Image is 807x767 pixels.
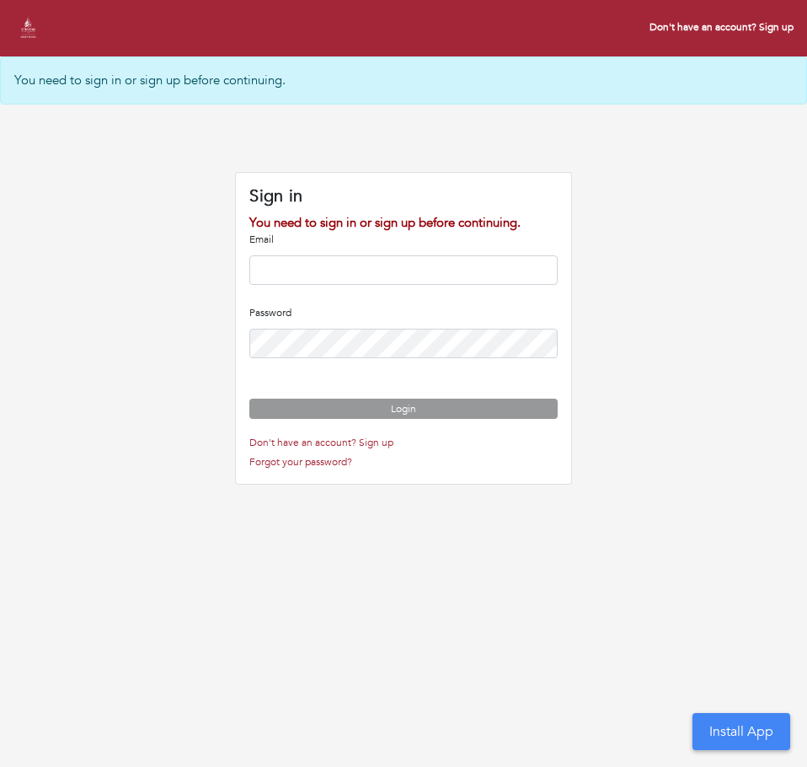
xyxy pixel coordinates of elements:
p: Password [249,305,557,320]
img: stevens_logo.png [13,13,43,43]
div: You need to sign in or sign up before continuing. [249,213,557,233]
h1: Sign in [249,186,557,206]
button: Install App [692,713,790,750]
a: Don't have an account? Sign up [649,20,794,34]
a: Don't have an account? Sign up [249,436,393,449]
a: Forgot your password? [249,455,352,469]
p: Email [249,232,557,247]
button: Login [249,399,557,419]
